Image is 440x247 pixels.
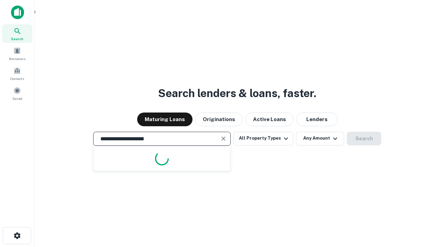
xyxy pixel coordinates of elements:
[296,132,344,145] button: Any Amount
[296,113,338,126] button: Lenders
[10,76,24,81] span: Contacts
[12,96,22,101] span: Saved
[9,56,25,61] span: Borrowers
[137,113,192,126] button: Maturing Loans
[219,134,228,143] button: Clear
[195,113,243,126] button: Originations
[233,132,293,145] button: All Property Types
[11,5,24,19] img: capitalize-icon.png
[2,44,32,63] a: Borrowers
[245,113,294,126] button: Active Loans
[158,85,316,102] h3: Search lenders & loans, faster.
[2,24,32,43] a: Search
[2,64,32,83] a: Contacts
[2,84,32,103] a: Saved
[406,192,440,225] iframe: Chat Widget
[11,36,23,42] span: Search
